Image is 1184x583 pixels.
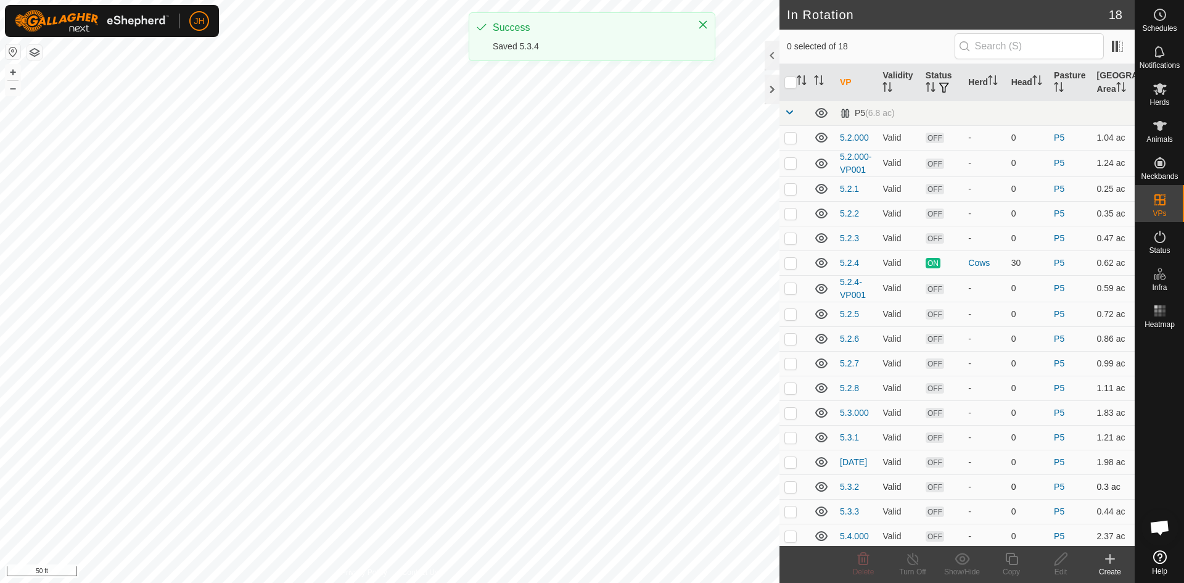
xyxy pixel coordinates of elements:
[1054,457,1064,467] a: P5
[1092,425,1135,450] td: 1.21 ac
[1054,133,1064,143] a: P5
[1006,125,1049,150] td: 0
[1145,321,1175,328] span: Heatmap
[194,15,204,28] span: JH
[853,568,874,576] span: Delete
[1152,284,1167,291] span: Infra
[1092,351,1135,376] td: 0.99 ac
[1054,531,1064,541] a: P5
[878,226,920,250] td: Valid
[1092,125,1135,150] td: 1.04 ac
[1054,283,1064,293] a: P5
[968,481,1001,494] div: -
[1006,351,1049,376] td: 0
[1092,499,1135,524] td: 0.44 ac
[1006,275,1049,302] td: 0
[878,351,920,376] td: Valid
[840,432,859,442] a: 5.3.1
[1092,275,1135,302] td: 0.59 ac
[1006,64,1049,101] th: Head
[1054,209,1064,218] a: P5
[926,457,944,468] span: OFF
[888,566,937,577] div: Turn Off
[27,45,42,60] button: Map Layers
[1152,568,1167,575] span: Help
[1006,400,1049,425] td: 0
[968,257,1001,270] div: Cows
[1054,184,1064,194] a: P5
[878,326,920,351] td: Valid
[1109,6,1122,24] span: 18
[968,505,1001,518] div: -
[840,184,859,194] a: 5.2.1
[968,357,1001,370] div: -
[840,383,859,393] a: 5.2.8
[878,250,920,275] td: Valid
[926,531,944,542] span: OFF
[787,40,955,53] span: 0 selected of 18
[787,7,1109,22] h2: In Rotation
[878,125,920,150] td: Valid
[1006,326,1049,351] td: 0
[926,383,944,394] span: OFF
[341,567,387,578] a: Privacy Policy
[968,282,1001,295] div: -
[1092,302,1135,326] td: 0.72 ac
[1006,425,1049,450] td: 0
[1092,226,1135,250] td: 0.47 ac
[988,77,998,87] p-sorticon: Activate to sort
[968,407,1001,420] div: -
[882,84,892,94] p-sorticon: Activate to sort
[926,84,935,94] p-sorticon: Activate to sort
[968,207,1001,220] div: -
[1006,201,1049,226] td: 0
[1092,150,1135,176] td: 1.24 ac
[878,474,920,499] td: Valid
[493,40,685,53] div: Saved 5.3.4
[1092,326,1135,351] td: 0.86 ac
[878,302,920,326] td: Valid
[1006,150,1049,176] td: 0
[865,108,894,118] span: (6.8 ac)
[878,376,920,400] td: Valid
[1032,77,1042,87] p-sorticon: Activate to sort
[1006,250,1049,275] td: 30
[968,183,1001,196] div: -
[968,456,1001,469] div: -
[968,431,1001,444] div: -
[840,133,869,143] a: 5.2.000
[1092,376,1135,400] td: 1.11 ac
[926,159,944,169] span: OFF
[926,334,944,344] span: OFF
[6,81,20,96] button: –
[1006,226,1049,250] td: 0
[1140,62,1180,69] span: Notifications
[840,507,859,516] a: 5.3.3
[1135,545,1184,580] a: Help
[1054,84,1064,94] p-sorticon: Activate to sort
[878,400,920,425] td: Valid
[840,531,869,541] a: 5.4.000
[1141,509,1178,546] a: Open chat
[1006,450,1049,474] td: 0
[1149,247,1170,254] span: Status
[1116,84,1126,94] p-sorticon: Activate to sort
[835,64,878,101] th: VP
[926,482,944,492] span: OFF
[1036,566,1085,577] div: Edit
[1092,176,1135,201] td: 0.25 ac
[1092,450,1135,474] td: 1.98 ac
[840,334,859,344] a: 5.2.6
[921,64,963,101] th: Status
[968,333,1001,345] div: -
[955,33,1104,59] input: Search (S)
[926,284,944,294] span: OFF
[1092,64,1135,101] th: [GEOGRAPHIC_DATA] Area
[968,530,1001,543] div: -
[1006,176,1049,201] td: 0
[926,209,944,219] span: OFF
[926,507,944,517] span: OFF
[1092,250,1135,275] td: 0.62 ac
[814,77,824,87] p-sorticon: Activate to sort
[878,201,920,226] td: Valid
